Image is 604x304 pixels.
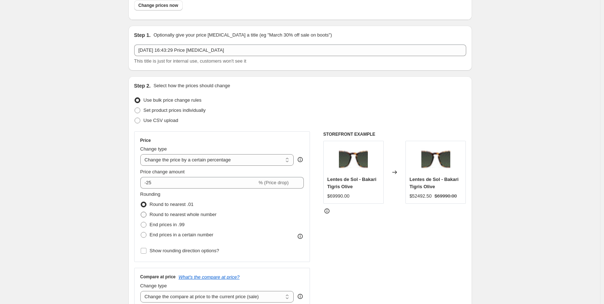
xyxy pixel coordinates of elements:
span: This title is just for internal use, customers won't see it [134,58,246,64]
span: Change prices now [139,3,178,8]
input: 30% off holiday sale [134,45,466,56]
p: Select how the prices should change [153,82,230,89]
div: $52492.50 [409,193,431,200]
h3: Compare at price [140,274,176,280]
span: End prices in .99 [150,222,185,227]
button: What's the compare at price? [179,274,240,280]
h6: STOREFRONT EXAMPLE [323,131,466,137]
span: Set product prices individually [144,107,206,113]
span: Change type [140,283,167,288]
img: bakari-tigris-olive-frontal_1280x_progressive_jpg_80x.jpg [339,145,368,174]
span: Price change amount [140,169,185,174]
div: $69990.00 [327,193,349,200]
span: Show rounding direction options? [150,248,219,253]
input: -15 [140,177,257,189]
button: Change prices now [134,0,183,10]
span: End prices in a certain number [150,232,213,237]
h3: Price [140,138,151,143]
span: Round to nearest whole number [150,212,217,217]
span: Use CSV upload [144,118,178,123]
span: Use bulk price change rules [144,97,201,103]
div: help [297,156,304,163]
strike: $69990.00 [435,193,457,200]
img: bakari-tigris-olive-frontal_1280x_progressive_jpg_80x.jpg [421,145,450,174]
h2: Step 2. [134,82,151,89]
p: Optionally give your price [MEDICAL_DATA] a title (eg "March 30% off sale on boots") [153,31,332,39]
span: Change type [140,146,167,152]
span: Lentes de Sol - Bakari Tigris Olive [409,177,459,189]
span: Round to nearest .01 [150,202,193,207]
div: help [297,293,304,300]
span: % (Price drop) [259,180,289,185]
span: Rounding [140,191,161,197]
h2: Step 1. [134,31,151,39]
span: Lentes de Sol - Bakari Tigris Olive [327,177,377,189]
